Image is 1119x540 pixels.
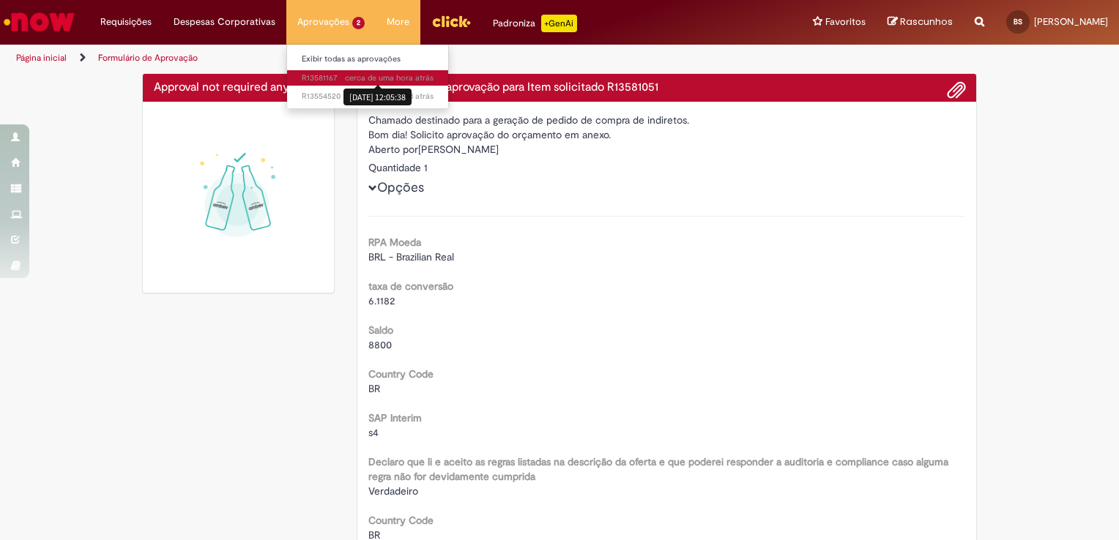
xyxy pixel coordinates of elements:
span: 9d atrás [404,91,434,102]
span: s4 [368,426,379,439]
h4: Solicitação de aprovação para Item solicitado R13581051 [368,81,966,94]
b: SAP Interim [368,411,422,424]
a: Página inicial [16,52,67,64]
div: [PERSON_NAME] [368,142,966,160]
span: Aprovações [297,15,349,29]
img: ServiceNow [1,7,77,37]
a: Rascunhos [888,15,953,29]
div: Chamado destinado para a geração de pedido de compra de indiretos. [368,113,966,127]
span: Verdadeiro [368,484,418,498]
div: Padroniza [493,15,577,32]
time: 22/09/2025 11:18:32 [404,91,434,102]
a: Aberto R13581167 : [287,70,448,86]
span: R13581167 [302,72,434,84]
b: Country Code [368,514,434,527]
b: RPA Moeda [368,236,421,249]
span: 6.1182 [368,294,395,307]
img: sucesso_1.gif [154,113,323,282]
span: cerca de uma hora atrás [345,72,434,83]
a: Exibir todas as aprovações [287,51,448,67]
span: Rascunhos [900,15,953,29]
b: taxa de conversão [368,280,453,293]
span: R13554520 [302,91,434,102]
h4: Approval not required anymore [154,81,323,94]
span: Despesas Corporativas [174,15,275,29]
span: 8800 [368,338,392,351]
img: click_logo_yellow_360x200.png [431,10,471,32]
p: +GenAi [541,15,577,32]
b: Country Code [368,367,434,380]
span: 2 [352,17,365,29]
div: [DATE] 12:05:38 [343,89,412,105]
div: Bom dia! Solicito aprovação do orçamento em anexo. [368,127,966,142]
b: Saldo [368,323,393,337]
div: Quantidade 1 [368,160,966,175]
a: Aberto R13554520 : [287,89,448,105]
span: BS [1014,17,1022,26]
span: BRL - Brazilian Real [368,250,454,263]
span: [PERSON_NAME] [1034,15,1108,28]
span: Favoritos [825,15,866,29]
a: Formulário de Aprovação [98,52,198,64]
ul: Aprovações [286,44,449,109]
span: Requisições [100,15,152,29]
span: More [387,15,409,29]
span: BR [368,382,380,395]
b: Declaro que li e aceito as regras listadas na descrição da oferta e que poderei responder a audit... [368,455,948,483]
label: Aberto por [368,142,418,157]
ul: Trilhas de página [11,45,735,72]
